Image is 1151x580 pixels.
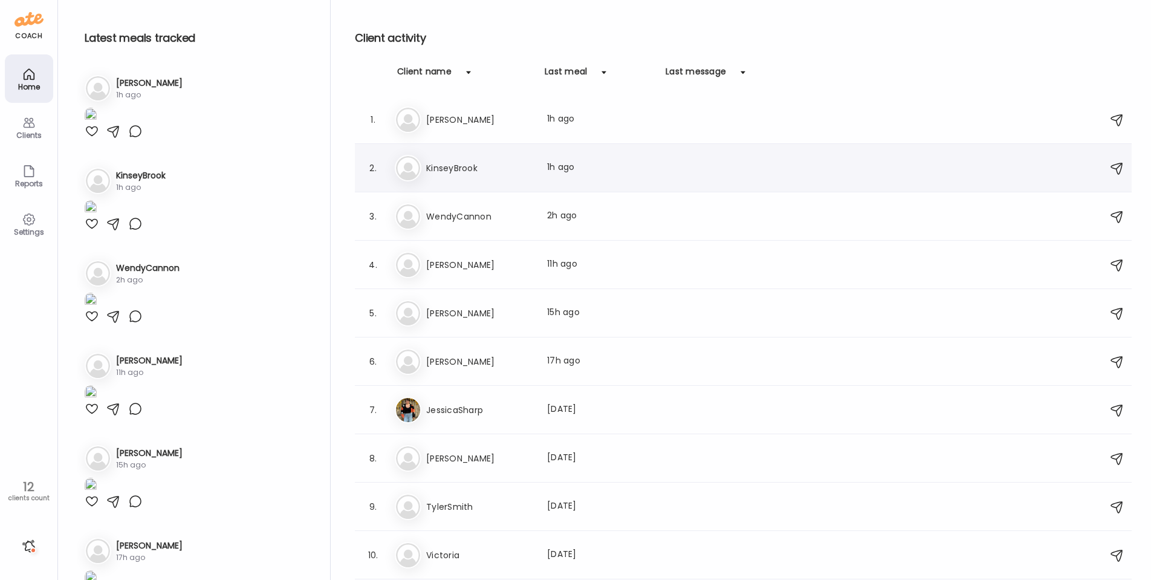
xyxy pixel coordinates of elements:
[547,258,653,272] div: 11h ago
[116,447,183,460] h3: [PERSON_NAME]
[366,548,380,562] div: 10.
[7,131,51,139] div: Clients
[547,161,653,175] div: 1h ago
[15,10,44,29] img: ate
[426,306,533,321] h3: [PERSON_NAME]
[116,182,166,193] div: 1h ago
[15,31,42,41] div: coach
[426,161,533,175] h3: KinseyBrook
[116,539,183,552] h3: [PERSON_NAME]
[366,451,380,466] div: 8.
[116,552,183,563] div: 17h ago
[547,500,653,514] div: [DATE]
[366,403,380,417] div: 7.
[666,65,726,85] div: Last message
[547,209,653,224] div: 2h ago
[426,209,533,224] h3: WendyCannon
[116,367,183,378] div: 11h ago
[396,495,420,519] img: bg-avatar-default.svg
[396,204,420,229] img: bg-avatar-default.svg
[4,494,53,503] div: clients count
[366,306,380,321] div: 5.
[116,169,166,182] h3: KinseyBrook
[547,354,653,369] div: 17h ago
[547,112,653,127] div: 1h ago
[547,403,653,417] div: [DATE]
[85,293,97,309] img: images%2F65JP5XGuJYVnehHRHXmE2UGiA2F2%2FEfBO54rieFbF14iFda0b%2F2qsG2fkMCwAz9bDQYqiU_1080
[426,354,533,369] h3: [PERSON_NAME]
[85,29,311,47] h2: Latest meals tracked
[86,354,110,378] img: bg-avatar-default.svg
[85,200,97,217] img: images%2FSVB6EZTbYaRBXfBWwusRub7QYWj2%2FMIZopL9hemEE97dskJUB%2F8yDedEQsYrhwD3jekWe5_1080
[426,258,533,272] h3: [PERSON_NAME]
[396,398,420,422] img: avatars%2F59xMiVLKTfYTqaoW40dM0Otfsu12
[396,543,420,567] img: bg-avatar-default.svg
[366,112,380,127] div: 1.
[85,108,97,124] img: images%2FhwD2g8tnv1RQj0zg0CJCbnXyvAl1%2FXttqB5JHoWSCsORLaOK0%2FWk4lj9ys2yOaCwPs85Gc_1080
[396,350,420,374] img: bg-avatar-default.svg
[396,301,420,325] img: bg-avatar-default.svg
[85,478,97,494] img: images%2FvcUzypuwtqY7runuUXHngjEyKvp1%2Fg9NiFzjIq2Hq2tf382Rq%2FYW9eWU2UyE7ZSGZtUPOa_1080
[366,354,380,369] div: 6.
[7,228,51,236] div: Settings
[547,451,653,466] div: [DATE]
[426,500,533,514] h3: TylerSmith
[86,446,110,471] img: bg-avatar-default.svg
[116,90,183,100] div: 1h ago
[366,500,380,514] div: 9.
[396,253,420,277] img: bg-avatar-default.svg
[355,29,1132,47] h2: Client activity
[366,258,380,272] div: 4.
[116,354,183,367] h3: [PERSON_NAME]
[366,161,380,175] div: 2.
[86,169,110,193] img: bg-avatar-default.svg
[545,65,587,85] div: Last meal
[426,548,533,562] h3: Victoria
[547,306,653,321] div: 15h ago
[426,403,533,417] h3: JessicaSharp
[396,108,420,132] img: bg-avatar-default.svg
[116,460,183,471] div: 15h ago
[397,65,452,85] div: Client name
[7,180,51,187] div: Reports
[426,112,533,127] h3: [PERSON_NAME]
[4,480,53,494] div: 12
[396,156,420,180] img: bg-avatar-default.svg
[116,77,183,90] h3: [PERSON_NAME]
[85,385,97,402] img: images%2FFjjEztfLBncOfrqfnBU91UbdXag1%2FYW6g3RlilGE2e5qjCMCp%2FAC9A9WAezZMz3l1mnIXb_1080
[86,76,110,100] img: bg-avatar-default.svg
[86,261,110,285] img: bg-avatar-default.svg
[426,451,533,466] h3: [PERSON_NAME]
[116,262,180,275] h3: WendyCannon
[116,275,180,285] div: 2h ago
[547,548,653,562] div: [DATE]
[366,209,380,224] div: 3.
[7,83,51,91] div: Home
[396,446,420,471] img: bg-avatar-default.svg
[86,539,110,563] img: bg-avatar-default.svg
